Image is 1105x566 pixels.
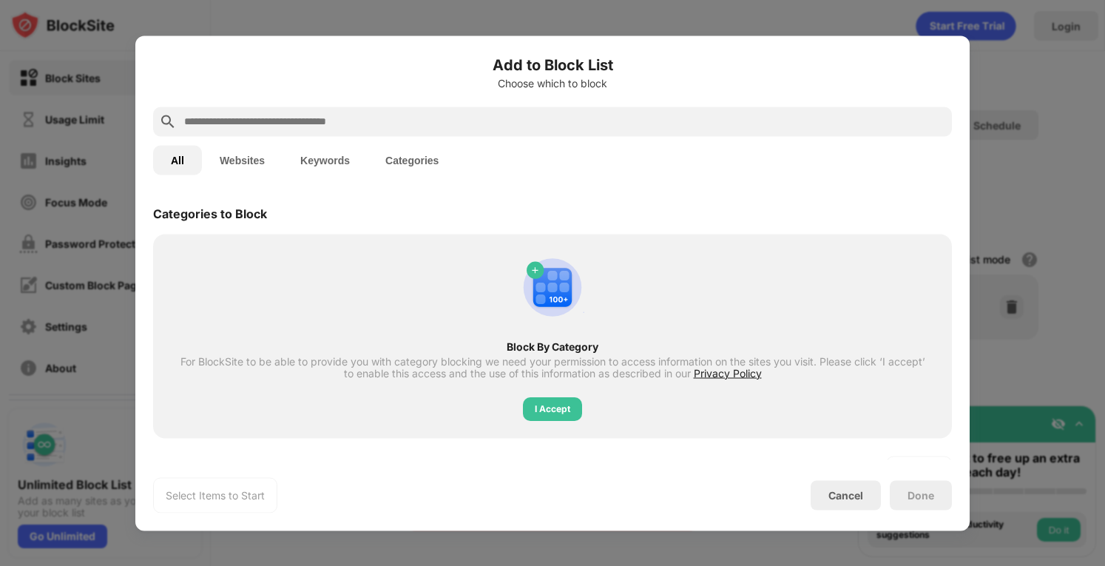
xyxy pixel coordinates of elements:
[535,401,570,416] div: I Accept
[159,112,177,130] img: search.svg
[828,489,863,502] div: Cancel
[283,145,368,175] button: Keywords
[694,366,762,379] span: Privacy Policy
[180,355,925,379] div: For BlockSite to be able to provide you with category blocking we need your permission to access ...
[153,53,952,75] h6: Add to Block List
[202,145,283,175] button: Websites
[180,340,925,352] div: Block By Category
[153,145,202,175] button: All
[517,252,588,323] img: category-add.svg
[153,77,952,89] div: Choose which to block
[166,488,265,502] div: Select Items to Start
[908,489,934,501] div: Done
[153,206,267,220] div: Categories to Block
[368,145,456,175] button: Categories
